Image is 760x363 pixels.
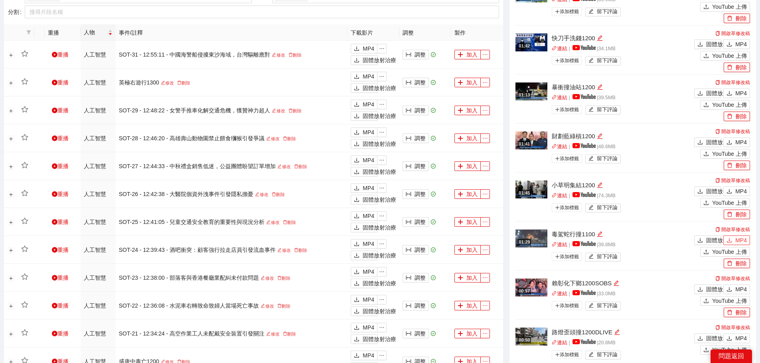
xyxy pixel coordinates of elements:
[697,139,703,146] span: 下載
[165,80,174,85] font: 修改
[161,80,165,85] span: 編輯
[354,157,359,164] span: 下載
[363,241,374,247] font: MP4
[294,164,298,169] span: 刪除
[266,136,270,141] span: 編輯
[363,169,396,175] font: 固體放射治療
[406,108,411,114] span: 列寬
[552,46,557,51] span: 關聯
[403,133,429,143] button: 列寬調整
[276,192,285,197] font: 刪除
[585,204,621,212] button: 編輯留下評論
[403,217,429,227] button: 列寬調整
[712,200,747,206] font: YouTube 上傳
[712,4,747,10] font: YouTube 上傳
[736,113,747,120] font: 刪除
[715,178,720,183] span: 複製
[354,241,359,247] span: 下載
[298,164,307,169] font: 刪除
[8,163,14,170] button: 展開行
[272,53,276,57] span: 編輯
[52,135,57,141] span: 遊戲圈
[700,198,750,208] button: 上傳YouTube 上傳
[480,217,490,227] button: 省略
[703,53,709,59] span: 上傳
[552,46,567,51] a: 關聯連結
[8,52,14,58] button: 展開行
[287,220,296,225] font: 刪除
[480,50,490,59] button: 省略
[700,51,750,61] button: 上傳YouTube 上傳
[515,82,547,100] img: 00a5ad51-a70c-4583-baa2-2a70edd352f5.jpg
[57,51,69,58] font: 重播
[724,14,750,23] button: 刪除刪除
[363,129,374,135] font: MP4
[377,72,387,81] button: 省略
[706,90,740,96] font: 固體放射治療
[552,242,557,247] span: 關聯
[552,193,567,198] a: 關聯連結
[552,193,557,198] span: 關聯
[177,80,182,85] span: 刪除
[597,230,603,239] div: 編輯
[585,106,621,114] button: 編輯留下評論
[277,164,282,169] span: 編輯
[519,92,530,97] font: 01:13
[52,191,57,197] span: 遊戲圈
[552,95,557,100] span: 關聯
[354,197,359,203] span: 下載
[351,55,378,65] button: 下載固體放射治療
[572,94,596,99] img: yt_logo_rgb_light.a676ea31.png
[480,245,490,255] button: 省略
[466,135,478,141] font: 加入
[597,181,603,190] div: 編輯
[557,95,567,100] font: 連結
[597,33,603,43] div: 編輯
[724,112,750,121] button: 刪除刪除
[597,58,618,63] font: 留下評論
[57,107,69,114] font: 重播
[26,30,31,35] span: 篩選
[726,41,732,48] span: 下載
[8,80,14,86] button: 展開行
[458,80,463,86] span: 加
[354,169,359,175] span: 下載
[727,212,732,218] span: 刪除
[597,9,618,14] font: 留下評論
[454,189,481,199] button: 加加入
[736,15,747,22] font: 刪除
[415,51,426,58] font: 調整
[597,156,618,161] font: 留下評論
[723,235,750,245] button: 下載MP4
[726,237,732,244] span: 下載
[712,102,747,108] font: YouTube 上傳
[597,205,618,210] font: 留下評論
[726,90,732,97] span: 下載
[597,84,603,90] span: 編輯
[727,65,732,71] span: 刪除
[480,106,490,115] button: 省略
[735,41,747,47] font: MP4
[57,247,69,253] font: 重播
[415,219,426,225] font: 調整
[363,73,374,80] font: MP4
[480,161,490,171] button: 省略
[466,107,478,114] font: 加入
[721,31,750,36] font: 開啟草修改稿
[585,8,621,16] button: 編輯留下評論
[481,108,490,113] span: 省略
[700,149,750,159] button: 上傳YouTube 上傳
[458,108,463,114] span: 加
[597,107,618,112] font: 留下評論
[57,79,69,86] font: 重播
[363,45,374,52] font: MP4
[727,114,732,120] span: 刪除
[715,80,720,85] span: 複製
[466,79,478,86] font: 加入
[354,46,359,52] span: 下載
[403,189,429,199] button: 列寬調整
[293,108,302,113] font: 刪除
[351,111,378,121] button: 下載固體放射治療
[703,4,709,10] span: 上傳
[724,63,750,72] button: 刪除刪除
